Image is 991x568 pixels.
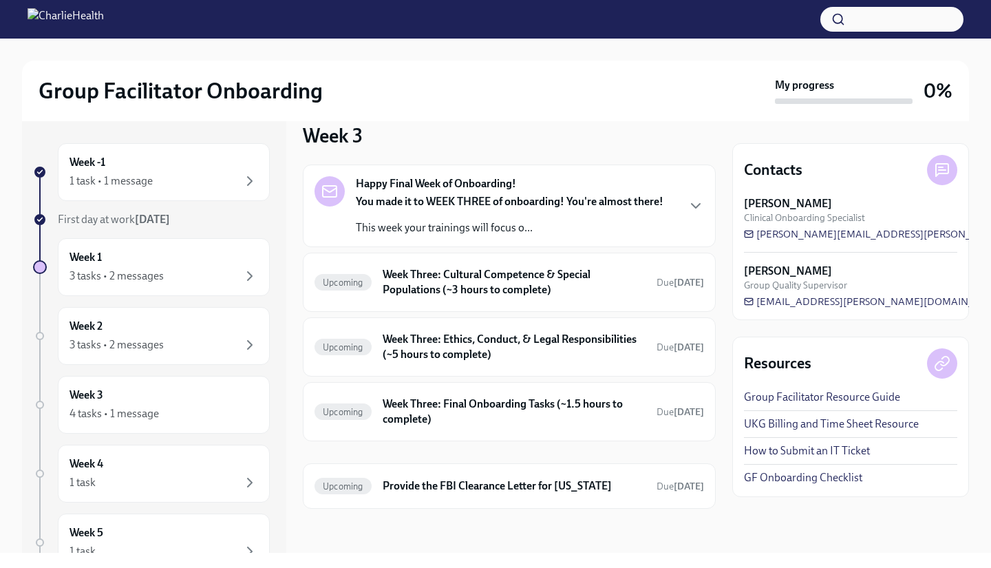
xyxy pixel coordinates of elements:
strong: [DATE] [674,277,704,288]
h6: Week Three: Ethics, Conduct, & Legal Responsibilities (~5 hours to complete) [383,332,646,362]
div: 3 tasks • 2 messages [70,337,164,353]
strong: [DATE] [674,406,704,418]
div: 1 task • 1 message [70,173,153,189]
h6: Week Three: Final Onboarding Tasks (~1.5 hours to complete) [383,397,646,427]
h6: Provide the FBI Clearance Letter for [US_STATE] [383,478,646,494]
a: GF Onboarding Checklist [744,470,862,485]
strong: Happy Final Week of Onboarding! [356,176,516,191]
strong: [DATE] [674,341,704,353]
a: Week 23 tasks • 2 messages [33,307,270,365]
span: Group Quality Supervisor [744,279,847,292]
strong: [PERSON_NAME] [744,196,832,211]
a: First day at work[DATE] [33,212,270,227]
span: Clinical Onboarding Specialist [744,211,865,224]
h6: Week 4 [70,456,103,472]
a: UpcomingWeek Three: Ethics, Conduct, & Legal Responsibilities (~5 hours to complete)Due[DATE] [315,329,704,365]
div: 1 task [70,475,96,490]
div: 1 task [70,544,96,559]
h6: Week 5 [70,525,103,540]
h6: Week -1 [70,155,105,170]
strong: [DATE] [674,481,704,492]
a: Week 34 tasks • 1 message [33,376,270,434]
span: Due [657,406,704,418]
h3: 0% [924,78,952,103]
a: UKG Billing and Time Sheet Resource [744,417,919,432]
a: UpcomingWeek Three: Cultural Competence & Special Populations (~3 hours to complete)Due[DATE] [315,264,704,300]
span: Upcoming [315,342,372,353]
a: How to Submit an IT Ticket [744,443,870,459]
a: Week 41 task [33,445,270,503]
span: September 13th, 2025 09:00 [657,406,704,419]
h6: Week 2 [70,319,103,334]
span: Upcoming [315,407,372,417]
h4: Resources [744,353,811,374]
span: First day at work [58,213,170,226]
h6: Week 1 [70,250,102,265]
div: 3 tasks • 2 messages [70,269,164,284]
a: UpcomingProvide the FBI Clearance Letter for [US_STATE]Due[DATE] [315,475,704,497]
a: Week 13 tasks • 2 messages [33,238,270,296]
span: September 15th, 2025 09:00 [657,276,704,289]
span: Due [657,341,704,353]
span: Due [657,481,704,492]
p: This week your trainings will focus o... [356,220,663,235]
span: Upcoming [315,277,372,288]
a: Group Facilitator Resource Guide [744,390,900,405]
h3: Week 3 [303,123,363,148]
span: Upcoming [315,481,372,492]
strong: [DATE] [135,213,170,226]
h4: Contacts [744,160,802,180]
a: Week -11 task • 1 message [33,143,270,201]
span: September 30th, 2025 09:00 [657,480,704,493]
strong: My progress [775,78,834,93]
a: UpcomingWeek Three: Final Onboarding Tasks (~1.5 hours to complete)Due[DATE] [315,394,704,430]
strong: You made it to WEEK THREE of onboarding! You're almost there! [356,195,663,208]
span: September 15th, 2025 09:00 [657,341,704,354]
strong: [PERSON_NAME] [744,264,832,279]
h2: Group Facilitator Onboarding [39,77,323,105]
h6: Week Three: Cultural Competence & Special Populations (~3 hours to complete) [383,267,646,297]
div: 4 tasks • 1 message [70,406,159,421]
span: Due [657,277,704,288]
h6: Week 3 [70,388,103,403]
img: CharlieHealth [28,8,104,30]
